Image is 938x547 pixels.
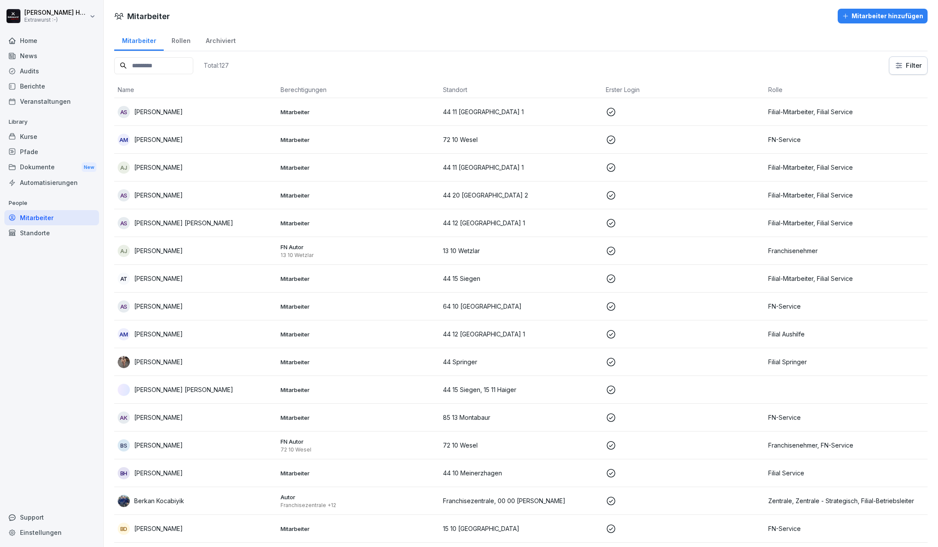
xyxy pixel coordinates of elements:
div: Support [4,510,99,525]
a: Einstellungen [4,525,99,540]
p: Franchisenehmer [768,246,924,255]
p: Mitarbeiter [281,330,436,338]
p: [PERSON_NAME] [134,524,183,533]
div: Audits [4,63,99,79]
th: Berechtigungen [277,82,440,98]
div: Automatisierungen [4,175,99,190]
img: nhchg2up3n0usiuq77420vnd.png [118,495,130,507]
div: BD [118,523,130,535]
p: 13 10 Wetzlar [443,246,599,255]
p: Filial Springer [768,357,924,366]
div: Dokumente [4,159,99,175]
p: Filial-Mitarbeiter, Filial Service [768,218,924,227]
p: Mitarbeiter [281,164,436,171]
p: 72 10 Wesel [443,441,599,450]
a: Kurse [4,129,99,144]
p: Filial Aushilfe [768,330,924,339]
img: q00apjmycbx5hygici7p72r2.png [118,356,130,368]
p: [PERSON_NAME] [134,330,183,339]
p: FN Autor [281,438,436,445]
a: Mitarbeiter [4,210,99,225]
p: [PERSON_NAME] [134,413,183,422]
p: [PERSON_NAME] [134,191,183,200]
th: Erster Login [602,82,765,98]
p: FN-Service [768,135,924,144]
p: FN-Service [768,302,924,311]
div: BS [118,439,130,451]
p: 44 15 Siegen [443,274,599,283]
p: 44 12 [GEOGRAPHIC_DATA] 1 [443,330,599,339]
a: News [4,48,99,63]
p: Extrawurst :-) [24,17,88,23]
p: Mitarbeiter [281,108,436,116]
p: 44 12 [GEOGRAPHIC_DATA] 1 [443,218,599,227]
p: Total: 127 [204,61,229,69]
div: AS [118,217,130,229]
th: Name [114,82,277,98]
a: Standorte [4,225,99,241]
div: BH [118,467,130,479]
a: Veranstaltungen [4,94,99,109]
div: Mitarbeiter hinzufügen [842,11,923,21]
a: Rollen [164,29,198,51]
div: Archiviert [198,29,243,51]
th: Standort [439,82,602,98]
p: 72 10 Wesel [281,446,436,453]
p: People [4,196,99,210]
p: Franchisezentrale, 00 00 [PERSON_NAME] [443,496,599,505]
p: Mitarbeiter [281,414,436,422]
p: [PERSON_NAME] [134,246,183,255]
p: 44 20 [GEOGRAPHIC_DATA] 2 [443,191,599,200]
button: Mitarbeiter hinzufügen [838,9,928,23]
p: FN Autor [281,243,436,251]
p: Filial-Mitarbeiter, Filial Service [768,163,924,172]
a: Home [4,33,99,48]
p: Mitarbeiter [281,469,436,477]
p: [PERSON_NAME] [134,357,183,366]
p: [PERSON_NAME] [134,441,183,450]
p: Zentrale, Zentrale - Strategisch, Filial-Betriebsleiter [768,496,924,505]
p: Filial-Mitarbeiter, Filial Service [768,274,924,283]
p: Library [4,115,99,129]
p: Franchisenehmer, FN-Service [768,441,924,450]
th: Rolle [765,82,928,98]
p: Mitarbeiter [281,191,436,199]
p: [PERSON_NAME] [134,274,183,283]
a: Berichte [4,79,99,94]
p: [PERSON_NAME] [134,302,183,311]
p: Autor [281,493,436,501]
p: Mitarbeiter [281,525,436,533]
p: [PERSON_NAME] [134,135,183,144]
div: AS [118,189,130,201]
p: 44 11 [GEOGRAPHIC_DATA] 1 [443,163,599,172]
p: 13 10 Wetzlar [281,252,436,259]
p: 44 15 Siegen, 15 11 Haiger [443,385,599,394]
p: Mitarbeiter [281,219,436,227]
p: [PERSON_NAME] [134,163,183,172]
p: Mitarbeiter [281,303,436,310]
p: Filial-Mitarbeiter, Filial Service [768,191,924,200]
div: AJ [118,245,130,257]
p: Mitarbeiter [281,358,436,366]
p: [PERSON_NAME] Hagebaum [24,9,88,16]
p: Mitarbeiter [281,136,436,144]
div: AT [118,273,130,285]
p: Mitarbeiter [281,275,436,283]
a: Mitarbeiter [114,29,164,51]
div: New [82,162,96,172]
div: AK [118,412,130,424]
button: Filter [889,57,927,74]
p: [PERSON_NAME] [PERSON_NAME] [134,385,233,394]
img: tauaup13r0gko1ibzw0qnvkq.png [118,384,130,396]
div: Pfade [4,144,99,159]
p: 15 10 [GEOGRAPHIC_DATA] [443,524,599,533]
p: [PERSON_NAME] [134,107,183,116]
